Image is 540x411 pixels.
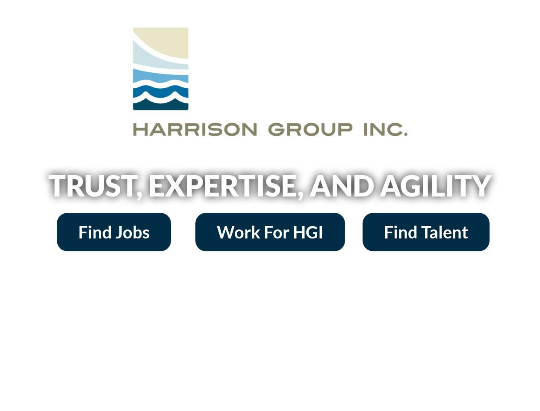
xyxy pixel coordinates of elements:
[195,213,345,251] a: Work For HGI
[27,171,514,200] h2: Trust, Expertise, and Agility
[78,223,150,241] span: Find Jobs
[363,213,490,251] a: Find Talent
[57,213,171,251] a: Find Jobs
[384,223,468,241] span: Find Talent
[217,223,324,241] span: Work For HGI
